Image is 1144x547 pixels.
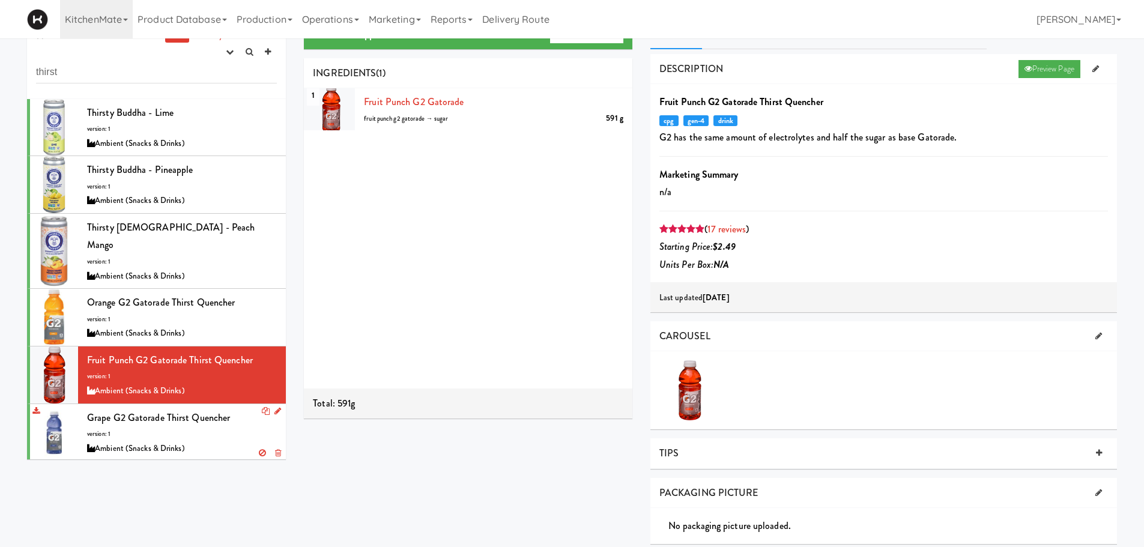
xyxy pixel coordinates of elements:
[87,124,110,133] span: version: 1
[313,66,376,80] span: INGREDIENTS
[87,269,277,284] div: Ambient (Snacks & Drinks)
[659,486,758,500] span: PACKAGING PICTURE
[606,111,623,126] div: 591 g
[27,289,286,346] li: Orange G2 Gatorade Thirst Quencherversion: 1Ambient (Snacks & Drinks)
[659,115,679,126] span: cpg
[87,372,110,381] span: version: 1
[659,292,730,303] span: Last updated
[713,258,729,271] b: N/A
[668,517,1117,535] div: No packaging picture uploaded.
[87,326,277,341] div: Ambient (Snacks & Drinks)
[659,168,739,181] b: Marketing Summary
[27,214,286,289] li: Thirsty [DEMOGRAPHIC_DATA] - Peach Mangoversion: 1Ambient (Snacks & Drinks)
[707,222,746,236] a: 17 reviews
[364,114,448,123] span: fruit punch g2 gatorade → sugar
[27,99,286,157] li: Thirsty Buddha - Limeversion: 1Ambient (Snacks & Drinks)
[713,240,736,253] b: $2.49
[703,292,730,303] b: [DATE]
[27,156,286,214] li: Thirsty Buddha - Pineappleversion: 1Ambient (Snacks & Drinks)
[87,220,255,252] span: Thirsty [DEMOGRAPHIC_DATA] - Peach Mango
[87,136,277,151] div: Ambient (Snacks & Drinks)
[87,193,277,208] div: Ambient (Snacks & Drinks)
[659,220,1108,238] div: ( )
[1018,60,1080,78] a: Preview Page
[27,346,286,404] li: Fruit Punch G2 Gatorade Thirst Quencherversion: 1Ambient (Snacks & Drinks)
[659,258,730,271] i: Units Per Box:
[659,240,736,253] i: Starting Price:
[304,88,632,130] li: 1Fruit Punch G2 Gatorade591 gfruit punch g2 gatorade → sugar
[87,182,110,191] span: version: 1
[313,396,355,410] span: Total: 591g
[87,353,253,367] span: Fruit Punch G2 Gatorade Thirst Quencher
[659,62,723,76] span: DESCRIPTION
[87,257,110,266] span: version: 1
[87,429,110,438] span: version: 1
[364,95,464,109] a: Fruit Punch G2 Gatorade
[376,66,385,80] span: (1)
[87,441,277,456] div: Ambient (Snacks & Drinks)
[87,295,235,309] span: Orange G2 Gatorade Thirst Quencher
[36,61,277,83] input: Search dishes
[659,95,823,109] b: Fruit Punch G2 Gatorade Thirst Quencher
[713,115,737,126] span: drink
[27,9,48,30] img: Micromart
[87,315,110,324] span: version: 1
[27,404,286,461] li: Grape G2 Gatorade Thirst Quencherversion: 1Ambient (Snacks & Drinks)
[659,128,1108,147] p: G2 has the same amount of electrolytes and half the sugar as base Gatorade.
[87,411,230,425] span: Grape G2 Gatorade Thirst Quencher
[659,446,679,460] span: TIPS
[87,163,193,177] span: Thirsty Buddha - Pineapple
[87,384,277,399] div: Ambient (Snacks & Drinks)
[683,115,709,126] span: gen-4
[659,329,710,343] span: CAROUSEL
[87,106,174,119] span: Thirsty Buddha - Lime
[659,183,1108,201] p: n/a
[307,85,319,106] span: 1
